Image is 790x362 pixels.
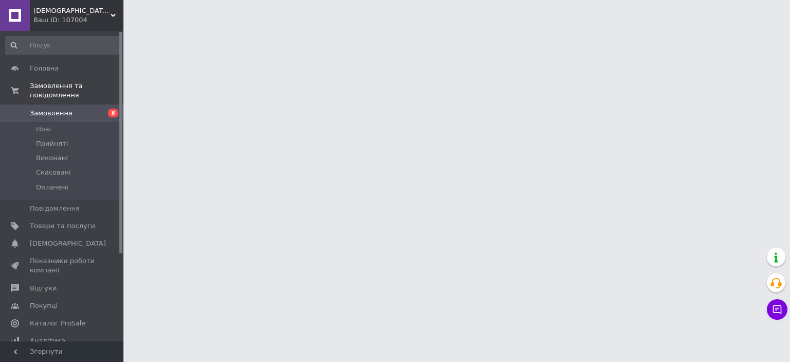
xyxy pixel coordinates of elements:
[30,336,65,346] span: Аналітика
[30,256,95,275] span: Показники роботи компанії
[30,239,106,248] span: [DEMOGRAPHIC_DATA]
[36,168,71,177] span: Скасовані
[36,153,68,163] span: Виконані
[767,299,787,320] button: Чат з покупцем
[30,301,58,311] span: Покупці
[30,81,123,100] span: Замовлення та повідомлення
[33,15,123,25] div: Ваш ID: 107004
[30,204,80,213] span: Повідомлення
[5,36,121,55] input: Пошук
[30,319,85,328] span: Каталог ProSale
[30,284,57,293] span: Відгуки
[36,139,68,148] span: Прийняті
[33,6,111,15] span: Господар - Луцьк
[108,109,118,117] span: 8
[36,183,68,192] span: Оплачені
[30,64,59,73] span: Головна
[30,109,73,118] span: Замовлення
[30,221,95,231] span: Товари та послуги
[36,125,51,134] span: Нові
